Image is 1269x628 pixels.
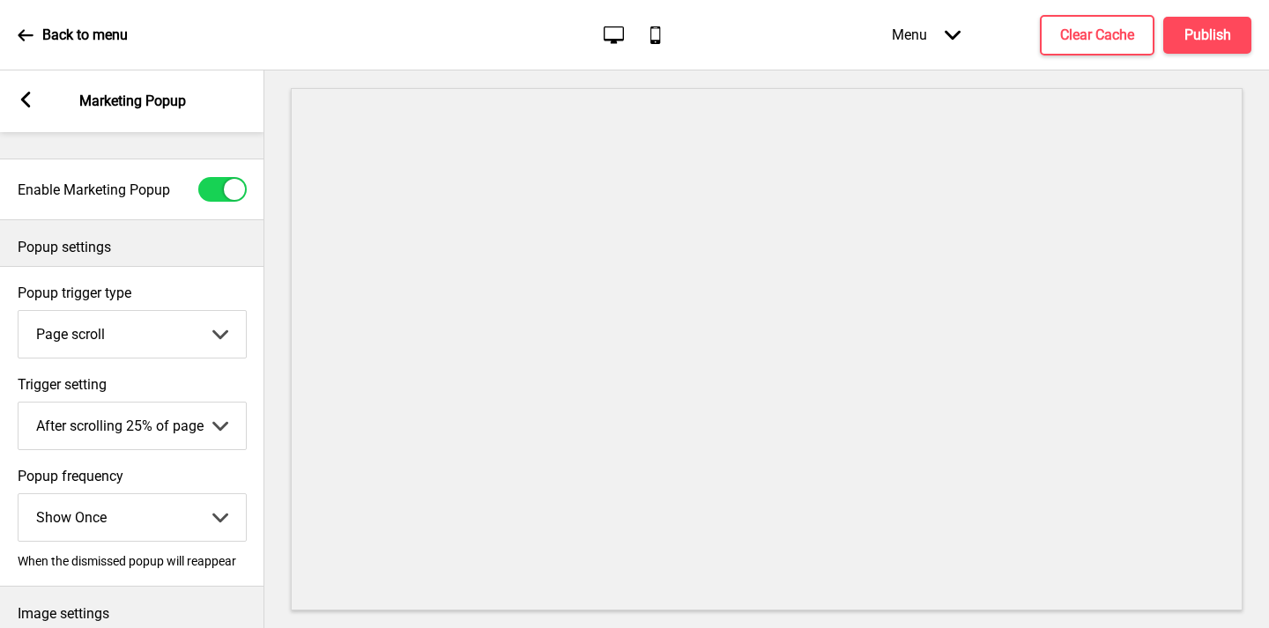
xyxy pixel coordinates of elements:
p: When the dismissed popup will reappear [18,554,247,568]
a: Back to menu [18,11,128,59]
label: Popup frequency [18,468,247,484]
h4: Clear Cache [1060,26,1134,45]
p: Popup settings [18,238,247,257]
p: Back to menu [42,26,128,45]
label: Popup trigger type [18,284,247,301]
label: Trigger setting [18,376,247,393]
h4: Publish [1184,26,1231,45]
button: Publish [1163,17,1251,54]
label: Enable Marketing Popup [18,181,170,198]
p: Marketing Popup [79,92,186,111]
div: Menu [874,9,978,61]
p: Image settings [18,604,247,624]
button: Clear Cache [1040,15,1154,55]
